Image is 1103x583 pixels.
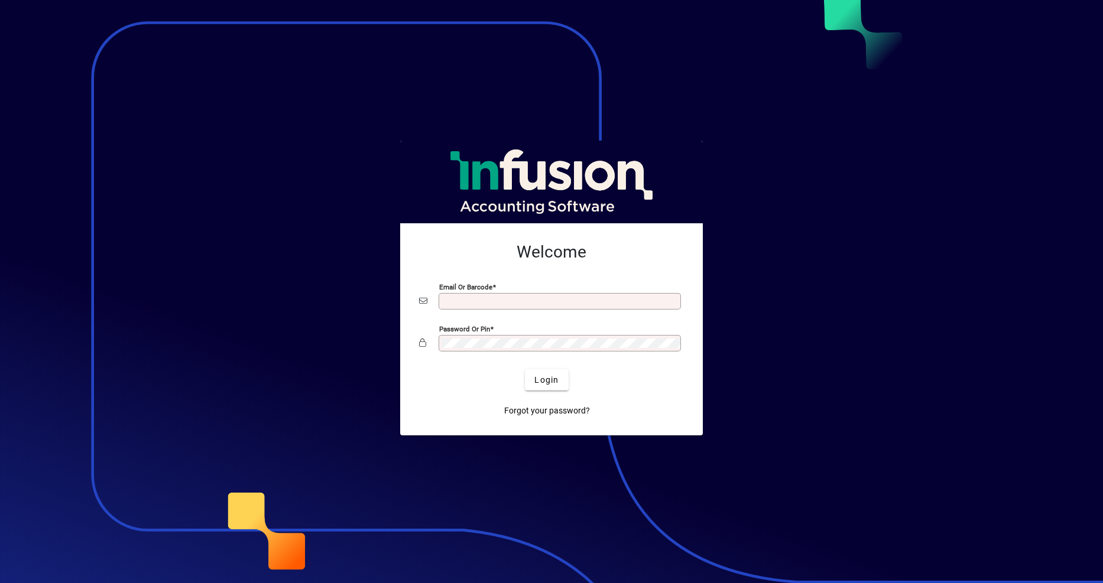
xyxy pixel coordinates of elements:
a: Forgot your password? [499,400,595,421]
mat-label: Password or Pin [439,325,490,333]
mat-label: Email or Barcode [439,283,492,291]
button: Login [525,369,568,390]
span: Forgot your password? [504,405,590,417]
span: Login [534,374,559,386]
h2: Welcome [419,242,684,262]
